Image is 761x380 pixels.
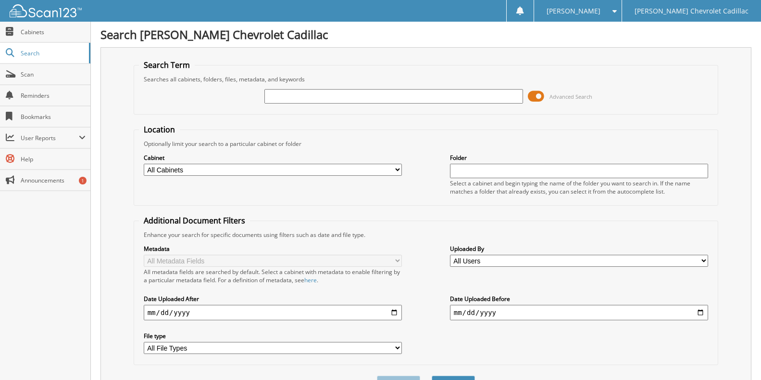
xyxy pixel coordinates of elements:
[144,305,402,320] input: start
[635,8,749,14] span: [PERSON_NAME] Chevrolet Cadillac
[450,154,709,162] label: Folder
[450,245,709,253] label: Uploaded By
[450,305,709,320] input: end
[139,60,195,70] legend: Search Term
[547,8,600,14] span: [PERSON_NAME]
[139,140,713,148] div: Optionally limit your search to a particular cabinet or folder
[144,332,402,340] label: File type
[304,276,317,284] a: here
[100,26,751,42] h1: Search [PERSON_NAME] Chevrolet Cadillac
[21,28,86,36] span: Cabinets
[21,113,86,121] span: Bookmarks
[21,92,86,100] span: Reminders
[21,176,86,184] span: Announcements
[144,268,402,284] div: All metadata fields are searched by default. Select a cabinet with metadata to enable filtering b...
[450,179,709,196] div: Select a cabinet and begin typing the name of the folder you want to search in. If the name match...
[144,295,402,303] label: Date Uploaded After
[10,4,82,17] img: scan123-logo-white.svg
[139,124,180,135] legend: Location
[139,215,250,226] legend: Additional Document Filters
[79,177,87,184] div: 1
[21,49,84,57] span: Search
[549,93,592,100] span: Advanced Search
[144,154,402,162] label: Cabinet
[21,155,86,163] span: Help
[450,295,709,303] label: Date Uploaded Before
[139,75,713,83] div: Searches all cabinets, folders, files, metadata, and keywords
[144,245,402,253] label: Metadata
[21,70,86,79] span: Scan
[21,134,79,142] span: User Reports
[139,231,713,239] div: Enhance your search for specific documents using filters such as date and file type.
